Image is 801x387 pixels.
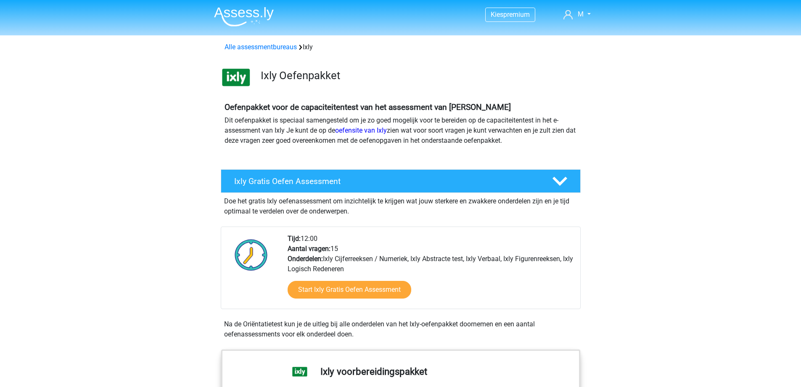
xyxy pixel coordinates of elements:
img: Assessly [214,7,274,27]
a: oefensite van Ixly [335,126,387,134]
b: Oefenpakket voor de capaciteitentest van het assessment van [PERSON_NAME] [225,102,511,112]
b: Onderdelen: [288,255,323,263]
span: M [578,10,584,18]
div: Ixly [221,42,580,52]
p: Dit oefenpakket is speciaal samengesteld om je zo goed mogelijk voor te bereiden op de capaciteit... [225,115,577,146]
a: Ixly Gratis Oefen Assessment [217,169,584,193]
span: Kies [491,11,503,19]
div: Doe het gratis Ixly oefenassessment om inzichtelijk te krijgen wat jouw sterkere en zwakkere onde... [221,193,581,216]
a: M [560,9,594,19]
a: Start Ixly Gratis Oefen Assessment [288,281,411,299]
img: ixly.png [221,62,251,92]
a: Alle assessmentbureaus [225,43,297,51]
span: premium [503,11,530,19]
b: Tijd: [288,235,301,243]
b: Aantal vragen: [288,245,330,253]
img: Klok [230,234,272,276]
a: Kiespremium [486,9,535,20]
h3: Ixly Oefenpakket [261,69,574,82]
div: Na de Oriëntatietest kun je de uitleg bij alle onderdelen van het Ixly-oefenpakket doornemen en e... [221,319,581,339]
h4: Ixly Gratis Oefen Assessment [234,176,539,186]
div: 12:00 15 Ixly Cijferreeksen / Numeriek, Ixly Abstracte test, Ixly Verbaal, Ixly Figurenreeksen, I... [281,234,580,309]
